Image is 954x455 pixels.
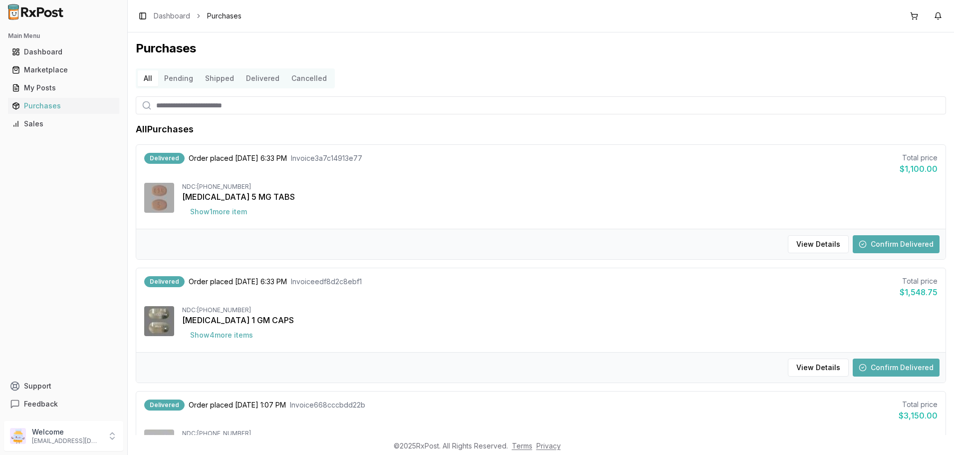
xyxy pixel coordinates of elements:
[4,80,123,96] button: My Posts
[189,277,287,287] span: Order placed [DATE] 6:33 PM
[144,306,174,336] img: Vascepa 1 GM CAPS
[24,399,58,409] span: Feedback
[189,153,287,163] span: Order placed [DATE] 6:33 PM
[12,119,115,129] div: Sales
[182,314,938,326] div: [MEDICAL_DATA] 1 GM CAPS
[8,115,119,133] a: Sales
[4,116,123,132] button: Sales
[8,97,119,115] a: Purchases
[900,163,938,175] div: $1,100.00
[182,203,255,221] button: Show1more item
[8,61,119,79] a: Marketplace
[853,235,940,253] button: Confirm Delivered
[900,276,938,286] div: Total price
[12,65,115,75] div: Marketplace
[182,306,938,314] div: NDC: [PHONE_NUMBER]
[788,359,849,377] button: View Details
[853,359,940,377] button: Confirm Delivered
[536,442,561,450] a: Privacy
[138,70,158,86] button: All
[144,183,174,213] img: Eliquis 5 MG TABS
[189,400,286,410] span: Order placed [DATE] 1:07 PM
[4,377,123,395] button: Support
[158,70,199,86] button: Pending
[291,277,362,287] span: Invoice edf8d2c8ebf1
[8,79,119,97] a: My Posts
[182,191,938,203] div: [MEDICAL_DATA] 5 MG TABS
[144,400,185,411] div: Delivered
[240,70,285,86] button: Delivered
[144,153,185,164] div: Delivered
[136,40,946,56] h1: Purchases
[4,4,68,20] img: RxPost Logo
[182,326,261,344] button: Show4more items
[4,395,123,413] button: Feedback
[12,47,115,57] div: Dashboard
[32,437,101,445] p: [EMAIL_ADDRESS][DOMAIN_NAME]
[199,70,240,86] button: Shipped
[899,410,938,422] div: $3,150.00
[788,235,849,253] button: View Details
[900,286,938,298] div: $1,548.75
[154,11,190,21] a: Dashboard
[12,101,115,111] div: Purchases
[4,98,123,114] button: Purchases
[32,427,101,437] p: Welcome
[291,153,362,163] span: Invoice 3a7c14913e77
[4,44,123,60] button: Dashboard
[182,430,938,438] div: NDC: [PHONE_NUMBER]
[900,153,938,163] div: Total price
[8,32,119,40] h2: Main Menu
[8,43,119,61] a: Dashboard
[12,83,115,93] div: My Posts
[290,400,365,410] span: Invoice 668cccbdd22b
[136,122,194,136] h1: All Purchases
[154,11,241,21] nav: breadcrumb
[182,183,938,191] div: NDC: [PHONE_NUMBER]
[512,442,532,450] a: Terms
[899,400,938,410] div: Total price
[4,62,123,78] button: Marketplace
[207,11,241,21] span: Purchases
[285,70,333,86] button: Cancelled
[144,276,185,287] div: Delivered
[10,428,26,444] img: User avatar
